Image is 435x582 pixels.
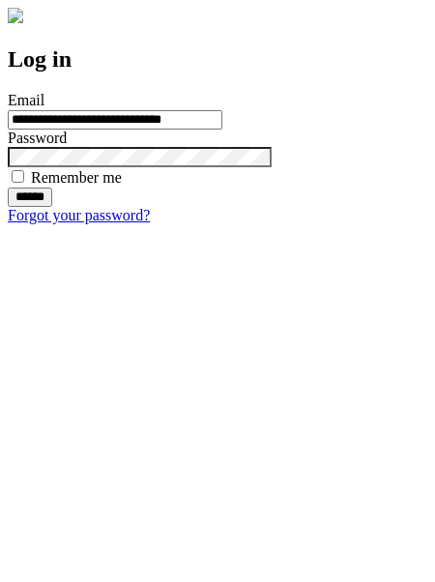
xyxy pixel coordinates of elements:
[8,92,44,108] label: Email
[8,130,67,146] label: Password
[8,8,23,23] img: logo-4e3dc11c47720685a147b03b5a06dd966a58ff35d612b21f08c02c0306f2b779.png
[8,207,150,223] a: Forgot your password?
[31,169,122,186] label: Remember me
[8,46,427,73] h2: Log in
